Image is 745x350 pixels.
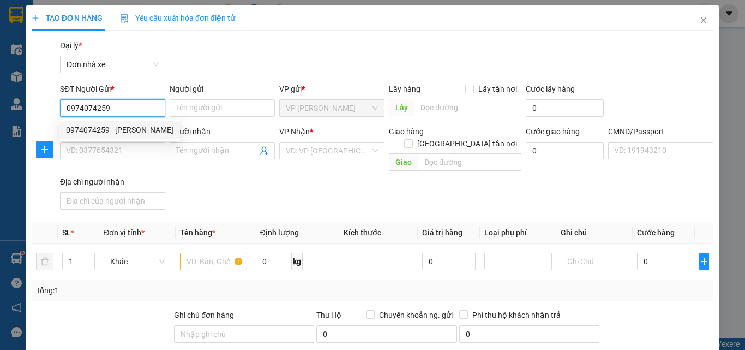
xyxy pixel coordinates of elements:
div: SĐT Người Gửi [60,83,165,95]
span: Đại lý [60,41,82,50]
span: plus [700,257,708,266]
span: kg [292,253,303,270]
div: 0974074259 - NGỌC [59,121,180,139]
div: 0974074259 - [PERSON_NAME] [66,124,173,136]
th: Ghi chú [556,222,633,244]
span: Định lượng [260,228,299,237]
span: plus [32,14,39,22]
span: plus [37,145,53,154]
button: plus [699,253,709,270]
span: VP Ngọc Hồi [286,100,378,116]
span: Lấy hàng [389,85,420,93]
button: Close [688,5,719,36]
span: Giá trị hàng [422,228,462,237]
span: Chuyển khoản ng. gửi [375,309,457,321]
input: Dọc đường [414,99,521,116]
span: user-add [260,146,268,155]
div: Địa chỉ người nhận [60,176,165,188]
th: Loại phụ phí [480,222,556,244]
input: Địa chỉ của người nhận [60,192,165,210]
span: Cước hàng [637,228,675,237]
button: delete [36,253,53,270]
span: Khác [110,253,165,270]
input: Cước lấy hàng [526,99,604,117]
div: CMND/Passport [608,126,713,138]
span: Đơn vị tính [104,228,145,237]
span: Yêu cầu xuất hóa đơn điện tử [120,14,235,22]
div: Người nhận [170,126,275,138]
input: 0 [422,253,476,270]
span: Thu Hộ [316,311,341,319]
span: Kích thước [344,228,381,237]
span: VP Nhận [279,127,310,136]
span: Phí thu hộ khách nhận trả [468,309,565,321]
div: Người gửi [170,83,275,95]
span: Lấy [389,99,414,116]
span: Lấy tận nơi [474,83,521,95]
div: VP gửi [279,83,384,95]
input: VD: Bàn, Ghế [180,253,248,270]
label: Cước lấy hàng [526,85,575,93]
div: Tổng: 1 [36,284,289,296]
span: SL [62,228,71,237]
input: Ghi Chú [561,253,628,270]
img: icon [120,14,129,23]
input: Cước giao hàng [526,142,604,159]
button: plus [36,141,53,158]
span: TẠO ĐƠN HÀNG [32,14,103,22]
span: Đơn nhà xe [67,56,159,73]
label: Cước giao hàng [526,127,580,136]
span: [GEOGRAPHIC_DATA] tận nơi [413,138,521,150]
span: Tên hàng [180,228,215,237]
label: Ghi chú đơn hàng [174,311,234,319]
span: close [699,16,708,25]
input: Ghi chú đơn hàng [174,325,314,343]
input: Dọc đường [418,153,521,171]
span: Giao hàng [389,127,424,136]
span: Giao [389,153,418,171]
